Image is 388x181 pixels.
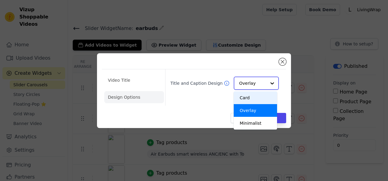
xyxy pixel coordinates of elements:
[104,91,164,103] li: Design Options
[234,91,277,104] div: Card
[231,113,251,123] button: Cancel
[234,117,277,130] div: Minimalist
[170,80,224,86] label: Title and Caption Design
[279,58,286,65] button: Close modal
[104,74,164,86] li: Video Title
[234,104,277,117] div: Overlay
